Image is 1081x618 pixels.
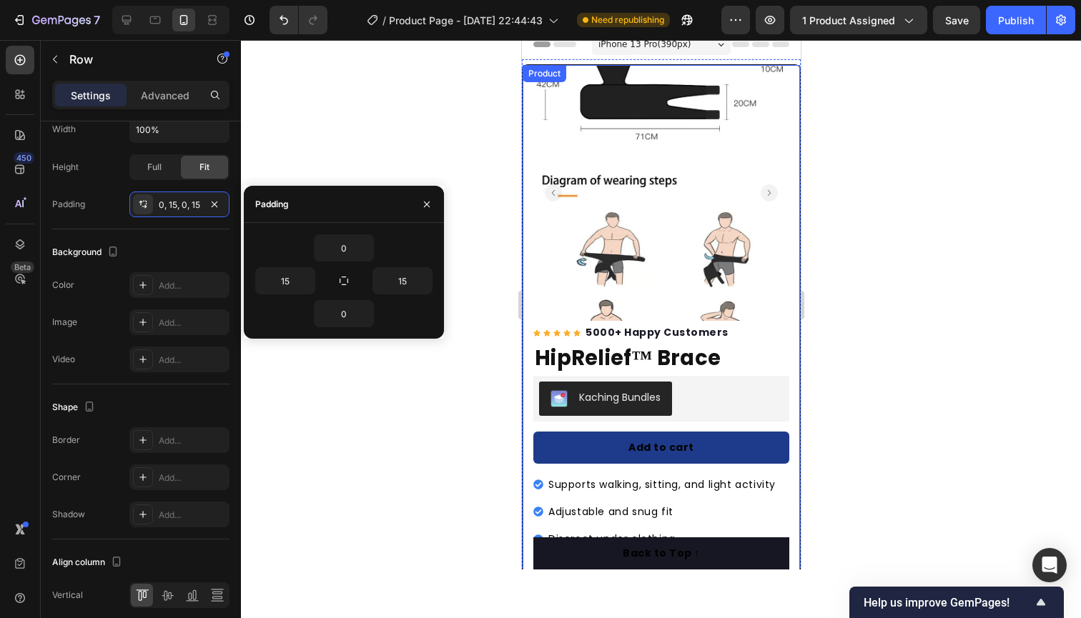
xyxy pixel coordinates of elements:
button: Save [933,6,980,34]
div: Image [52,316,77,329]
div: Add... [159,434,226,447]
button: Carousel Next Arrow [239,144,256,161]
div: Beta [11,261,34,273]
button: Show survey - Help us improve GemPages! [864,594,1050,611]
button: Back to Top ↑ [11,497,267,529]
input: Auto [373,268,432,294]
div: Add... [159,279,226,292]
div: Publish [998,13,1034,28]
p: Settings [71,88,111,103]
div: Add... [159,472,226,484]
div: Color [52,279,74,291]
div: Add... [159,317,226,329]
span: Product Page - [DATE] 22:44:43 [389,13,543,28]
p: Advanced [141,88,189,103]
div: Add... [159,354,226,367]
div: Add... [159,509,226,522]
span: Full [147,161,162,174]
div: Padding [255,198,289,211]
div: Padding [52,198,85,211]
input: Auto [256,268,315,294]
img: KachingBundles.png [29,350,46,367]
div: 450 [14,152,34,164]
div: Kaching Bundles [57,350,139,365]
p: Row [69,51,191,68]
div: Open Intercom Messenger [1032,548,1067,582]
div: Border [52,434,80,447]
button: Carousel Back Arrow [23,144,40,161]
span: Save [945,14,969,26]
input: Auto [315,301,373,327]
div: Background [52,243,122,262]
div: Undo/Redo [270,6,327,34]
div: Add to cart [107,400,172,415]
iframe: Design area [522,40,801,569]
span: Discreet under clothing [26,492,154,506]
span: Supports walking, sitting, and light activity [26,437,254,452]
button: Publish [986,6,1046,34]
p: 7 [94,11,100,29]
span: 1 product assigned [802,13,895,28]
h1: HipRelief™ Brace [11,301,267,336]
div: Width [52,123,76,136]
div: 0, 15, 0, 15 [159,199,200,211]
div: Shape [52,398,98,417]
button: Kaching Bundles [17,342,150,376]
input: Auto [315,235,373,261]
div: Align column [52,553,125,572]
div: Shadow [52,508,85,521]
span: / [382,13,386,28]
strong: 5000+ Happy Customers [64,285,207,299]
span: Need republishing [591,14,664,26]
span: Adjustable and snug fit [26,464,152,479]
button: Add to cart [11,392,267,424]
div: Video [52,353,75,366]
div: Corner [52,471,81,484]
button: 7 [6,6,107,34]
button: 1 product assigned [790,6,927,34]
input: Auto [130,116,229,142]
span: Help us improve GemPages! [864,596,1032,609]
div: Product [4,27,41,40]
div: Height [52,161,79,174]
span: Fit [199,161,209,174]
div: Vertical [52,589,83,602]
div: Back to Top ↑ [101,506,178,521]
